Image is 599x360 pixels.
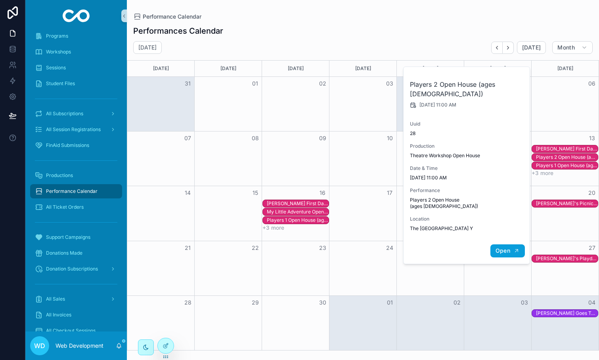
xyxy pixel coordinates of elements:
[46,266,98,272] span: Donation Subscriptions
[46,312,71,318] span: All Invoices
[536,200,598,207] div: [PERSON_NAME]'s Picnic in the Park
[138,44,157,51] h2: [DATE]
[46,172,73,179] span: Productions
[536,154,598,161] div: Players 2 Open House (ages 7-10)
[34,341,45,350] span: WD
[183,133,193,143] button: 07
[133,25,223,36] h1: Performances Calendar
[263,61,328,76] div: [DATE]
[385,243,394,253] button: 24
[30,45,122,59] a: Workshops
[30,308,122,322] a: All Invoices
[318,243,327,253] button: 23
[491,42,503,54] button: Back
[46,126,101,133] span: All Session Registrations
[267,200,329,207] div: [PERSON_NAME] First Day at Superschool
[410,80,524,99] h2: Players 2 Open House (ages [DEMOGRAPHIC_DATA])
[128,61,193,76] div: [DATE]
[410,216,524,222] span: Location
[30,29,122,43] a: Programs
[522,44,541,51] span: [DATE]
[55,342,103,350] p: Web Development
[46,110,83,117] span: All Subscriptions
[410,197,524,210] span: Players 2 Open House (ages [DEMOGRAPHIC_DATA])
[318,298,327,307] button: 30
[30,168,122,183] a: Productions
[536,255,598,262] div: [PERSON_NAME]'s Playdate
[410,225,524,232] span: The [GEOGRAPHIC_DATA] Y
[557,44,575,51] span: Month
[536,162,598,169] div: Players 1 Open House (ages 5-7)
[46,65,66,71] span: Sessions
[262,225,284,231] button: +3 more
[30,200,122,214] a: All Ticket Orders
[410,175,524,181] span: [DATE] 11:00 AM
[536,255,598,262] div: Jeeves's Playdate
[587,79,597,88] button: 06
[30,230,122,244] a: Support Campaigns
[318,133,327,143] button: 09
[587,188,597,198] button: 20
[183,188,193,198] button: 14
[552,41,593,54] button: Month
[490,244,525,257] button: Open
[536,154,598,160] div: Players 2 Open House (ages [DEMOGRAPHIC_DATA])
[46,204,84,210] span: All Ticket Orders
[536,310,598,316] div: [PERSON_NAME] Goes To Space
[25,32,127,331] div: scrollable content
[267,209,329,215] div: My Little Adventure Open House (ages [DEMOGRAPHIC_DATA])
[267,217,329,223] div: Players 1 Open House (ages [DEMOGRAPHIC_DATA])
[385,188,394,198] button: 17
[46,142,89,149] span: FinAid Submissions
[587,298,597,307] button: 04
[251,188,260,198] button: 15
[536,146,598,152] div: [PERSON_NAME] First Day at Superschool
[410,187,524,194] span: Performance
[127,60,599,350] div: Month View
[63,10,90,22] img: App logo
[183,243,193,253] button: 21
[536,200,598,207] div: Jinx's Picnic in the Park
[30,246,122,260] a: Donations Made
[465,61,530,76] div: [DATE]
[331,61,395,76] div: [DATE]
[398,61,463,76] div: [DATE]
[318,188,327,198] button: 16
[536,162,598,169] div: Players 1 Open House (ages [DEMOGRAPHIC_DATA])
[251,243,260,253] button: 22
[143,13,201,21] span: Performance Calendar
[196,61,260,76] div: [DATE]
[385,133,394,143] button: 10
[46,328,96,334] span: All Checkout Sessions
[183,298,193,307] button: 28
[46,188,98,194] span: Performance Calendar
[410,143,524,149] span: Production
[267,200,329,207] div: Grady's First Day at Superschool
[30,107,122,121] a: All Subscriptions
[267,208,329,215] div: My Little Adventure Open House (ages 3-5)
[536,145,598,152] div: Grady's First Day at Superschool
[30,138,122,152] a: FinAid Submissions
[30,61,122,75] a: Sessions
[532,170,553,176] button: +3 more
[46,234,90,240] span: Support Campaigns
[251,298,260,307] button: 29
[30,324,122,338] a: All Checkout Sessions
[30,122,122,137] a: All Session Registrations
[30,76,122,91] a: Student Files
[452,298,462,307] button: 02
[46,33,68,39] span: Programs
[517,41,546,54] button: [DATE]
[30,262,122,276] a: Donation Subscriptions
[536,310,598,317] div: Scarlett Goes To Space
[251,133,260,143] button: 08
[533,61,597,76] div: [DATE]
[133,13,201,21] a: Performance Calendar
[318,79,327,88] button: 02
[251,79,260,88] button: 01
[30,292,122,306] a: All Sales
[30,184,122,198] a: Performance Calendar
[183,79,193,88] button: 31
[46,80,75,87] span: Student Files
